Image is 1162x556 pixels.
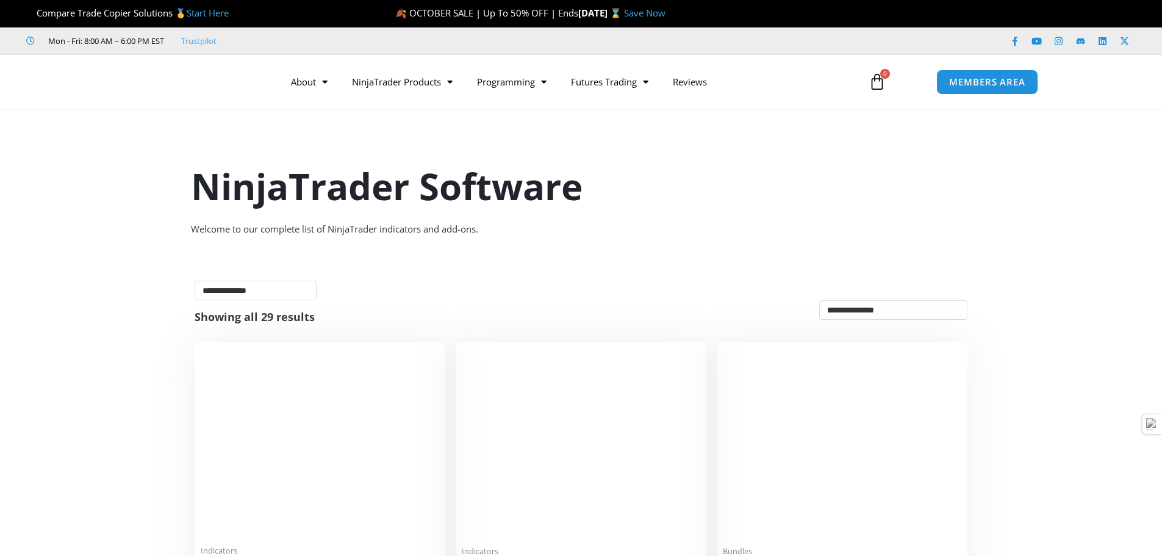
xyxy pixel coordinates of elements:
[559,68,661,96] a: Futures Trading
[195,311,315,322] p: Showing all 29 results
[462,348,700,538] img: Account Risk Manager
[27,9,36,18] img: 🏆
[395,7,578,19] span: 🍂 OCTOBER SALE | Up To 50% OFF | Ends
[124,60,255,104] img: LogoAI | Affordable Indicators – NinjaTrader
[661,68,719,96] a: Reviews
[850,64,904,99] a: 0
[819,300,967,320] select: Shop order
[201,546,439,556] span: Indicators
[45,34,164,48] span: Mon - Fri: 8:00 AM – 6:00 PM EST
[191,161,972,212] h1: NinjaTrader Software
[279,68,855,96] nav: Menu
[936,70,1038,95] a: MEMBERS AREA
[624,7,665,19] a: Save Now
[279,68,340,96] a: About
[880,69,890,79] span: 0
[181,34,217,48] a: Trustpilot
[578,7,624,19] strong: [DATE] ⌛
[949,78,1025,87] span: MEMBERS AREA
[465,68,559,96] a: Programming
[340,68,465,96] a: NinjaTrader Products
[201,348,439,538] img: Duplicate Account Actions
[723,348,961,539] img: Accounts Dashboard Suite
[191,221,972,238] div: Welcome to our complete list of NinjaTrader indicators and add-ons.
[26,7,229,19] span: Compare Trade Copier Solutions 🥇
[187,7,229,19] a: Start Here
